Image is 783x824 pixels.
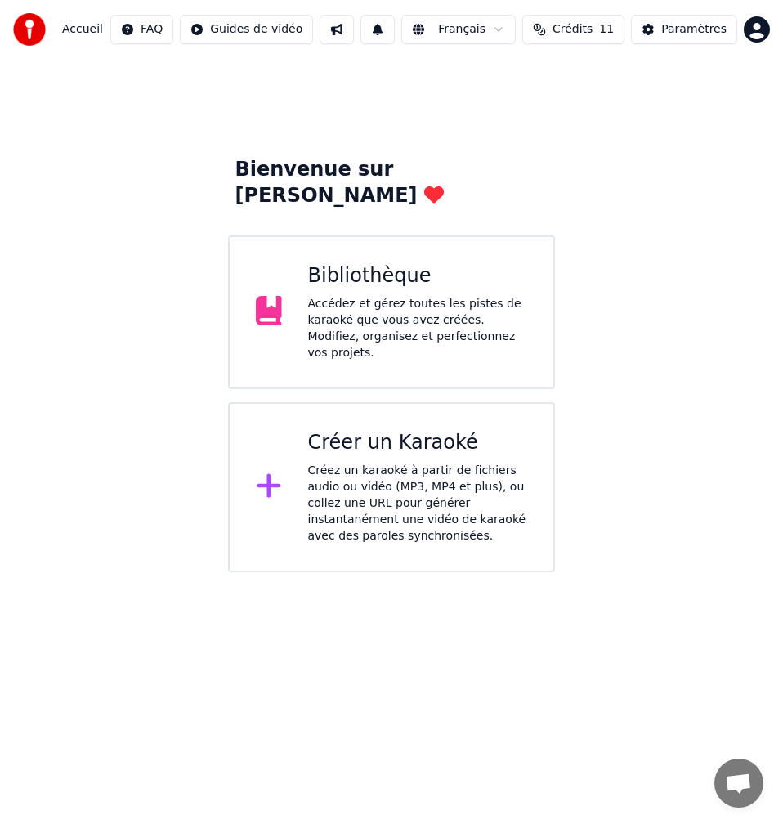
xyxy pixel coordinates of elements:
[180,15,313,44] button: Guides de vidéo
[308,430,528,456] div: Créer un Karaoké
[631,15,737,44] button: Paramètres
[62,21,103,38] nav: breadcrumb
[235,157,548,209] div: Bienvenue sur [PERSON_NAME]
[110,15,173,44] button: FAQ
[308,263,528,289] div: Bibliothèque
[661,21,727,38] div: Paramètres
[714,759,763,808] div: Ouvrir le chat
[599,21,614,38] span: 11
[308,296,528,361] div: Accédez et gérez toutes les pistes de karaoké que vous avez créées. Modifiez, organisez et perfec...
[13,13,46,46] img: youka
[553,21,593,38] span: Crédits
[62,21,103,38] span: Accueil
[522,15,624,44] button: Crédits11
[308,463,528,544] div: Créez un karaoké à partir de fichiers audio ou vidéo (MP3, MP4 et plus), ou collez une URL pour g...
